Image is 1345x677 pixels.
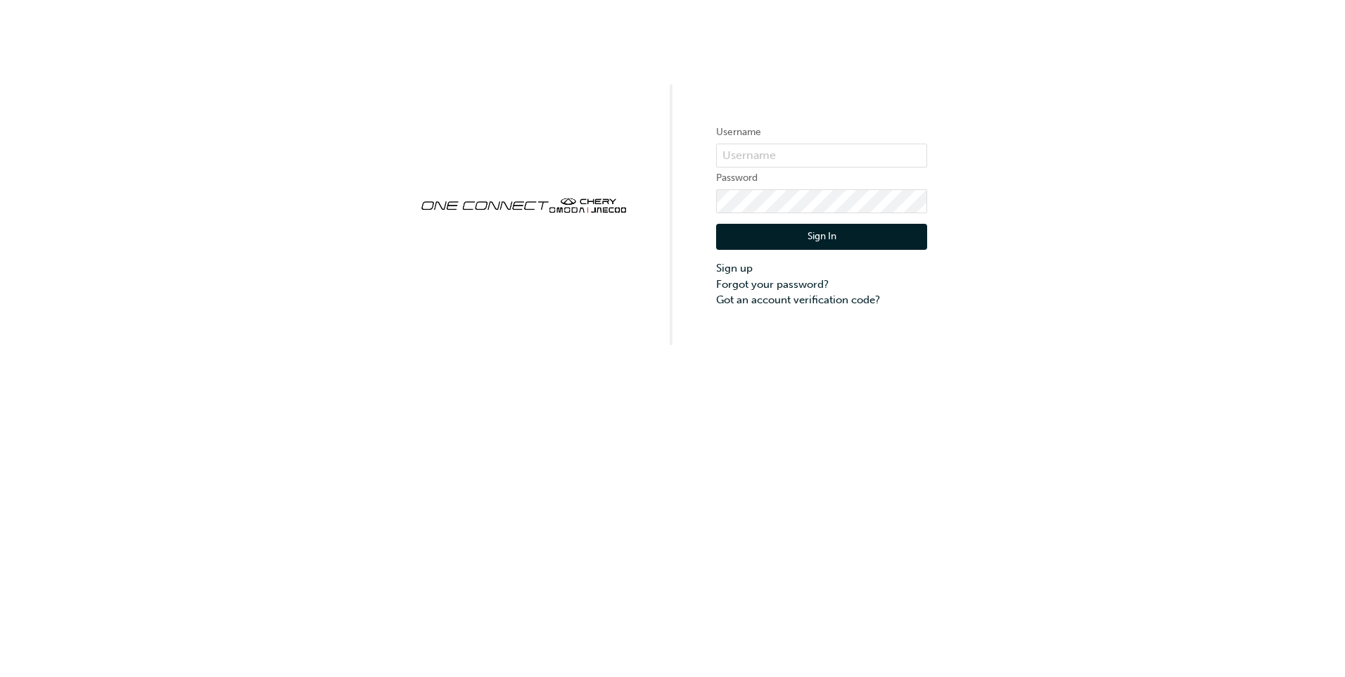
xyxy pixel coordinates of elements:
[716,144,927,167] input: Username
[716,124,927,141] label: Username
[716,277,927,293] a: Forgot your password?
[716,260,927,277] a: Sign up
[716,292,927,308] a: Got an account verification code?
[418,186,629,222] img: oneconnect
[716,224,927,251] button: Sign In
[716,170,927,186] label: Password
